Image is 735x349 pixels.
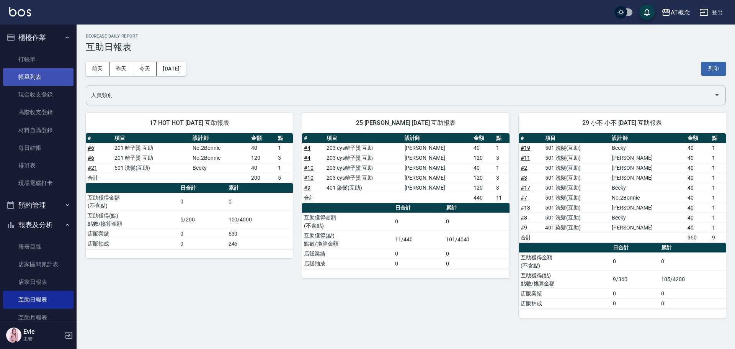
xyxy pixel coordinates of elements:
[686,233,710,242] td: 360
[178,211,227,229] td: 5/200
[157,62,186,76] button: [DATE]
[9,7,31,16] img: Logo
[528,119,717,127] span: 29 小不 小不 [DATE] 互助報表
[686,213,710,223] td: 40
[88,145,94,151] a: #6
[3,273,73,291] a: 店家日報表
[178,183,227,193] th: 日合計
[519,133,543,143] th: #
[393,249,444,259] td: 0
[23,336,62,342] p: 主管
[710,183,726,193] td: 1
[109,62,133,76] button: 昨天
[191,163,249,173] td: Becky
[519,298,611,308] td: 店販抽成
[444,231,510,249] td: 101/4040
[519,243,726,309] table: a dense table
[610,173,686,183] td: [PERSON_NAME]
[3,157,73,174] a: 排班表
[3,28,73,48] button: 櫃檯作業
[610,143,686,153] td: Becky
[710,203,726,213] td: 1
[686,163,710,173] td: 40
[686,193,710,203] td: 40
[191,153,249,163] td: No.2Bonnie
[521,215,527,221] a: #8
[494,193,510,203] td: 11
[86,42,726,52] h3: 互助日報表
[276,133,293,143] th: 點
[686,133,710,143] th: 金額
[302,231,393,249] td: 互助獲得(點) 點數/換算金額
[686,223,710,233] td: 40
[403,163,472,173] td: [PERSON_NAME]
[393,231,444,249] td: 11/440
[86,193,178,211] td: 互助獲得金額 (不含點)
[494,133,510,143] th: 點
[659,288,726,298] td: 0
[611,270,659,288] td: 9/360
[86,62,109,76] button: 前天
[276,143,293,153] td: 1
[227,229,293,239] td: 630
[302,259,393,269] td: 店販抽成
[611,288,659,298] td: 0
[178,193,227,211] td: 0
[610,133,686,143] th: 設計師
[3,195,73,215] button: 預約管理
[610,223,686,233] td: [PERSON_NAME]
[227,193,293,211] td: 0
[639,5,655,20] button: save
[710,153,726,163] td: 1
[88,155,94,161] a: #6
[178,239,227,249] td: 0
[686,153,710,163] td: 40
[519,133,726,243] table: a dense table
[543,133,610,143] th: 項目
[86,229,178,239] td: 店販業績
[113,163,191,173] td: 501 洗髮(互助)
[3,86,73,103] a: 現金收支登錄
[611,243,659,253] th: 日合計
[610,153,686,163] td: [PERSON_NAME]
[472,133,494,143] th: 金額
[304,175,314,181] a: #10
[671,8,690,17] div: AT概念
[23,328,62,336] h5: Evie
[494,163,510,173] td: 1
[86,34,726,39] h2: Decrease Daily Report
[659,243,726,253] th: 累計
[472,163,494,173] td: 40
[178,229,227,239] td: 0
[659,298,726,308] td: 0
[304,165,314,171] a: #10
[403,183,472,193] td: [PERSON_NAME]
[521,165,527,171] a: #2
[249,163,276,173] td: 40
[521,145,530,151] a: #19
[325,183,402,193] td: 401 染髮(互助)
[519,252,611,270] td: 互助獲得金額 (不含點)
[304,145,310,151] a: #4
[543,163,610,173] td: 501 洗髮(互助)
[325,153,402,163] td: 203 cys離子燙-互助
[403,133,472,143] th: 設計師
[521,195,527,201] a: #7
[3,51,73,68] a: 打帳單
[444,259,510,269] td: 0
[302,249,393,259] td: 店販業績
[611,298,659,308] td: 0
[6,328,21,343] img: Person
[86,173,113,183] td: 合計
[191,143,249,153] td: No.2Bonnie
[276,173,293,183] td: 5
[701,62,726,76] button: 列印
[710,213,726,223] td: 1
[3,215,73,235] button: 報表及分析
[611,252,659,270] td: 0
[403,143,472,153] td: [PERSON_NAME]
[710,193,726,203] td: 1
[686,183,710,193] td: 40
[711,89,723,101] button: Open
[710,163,726,173] td: 1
